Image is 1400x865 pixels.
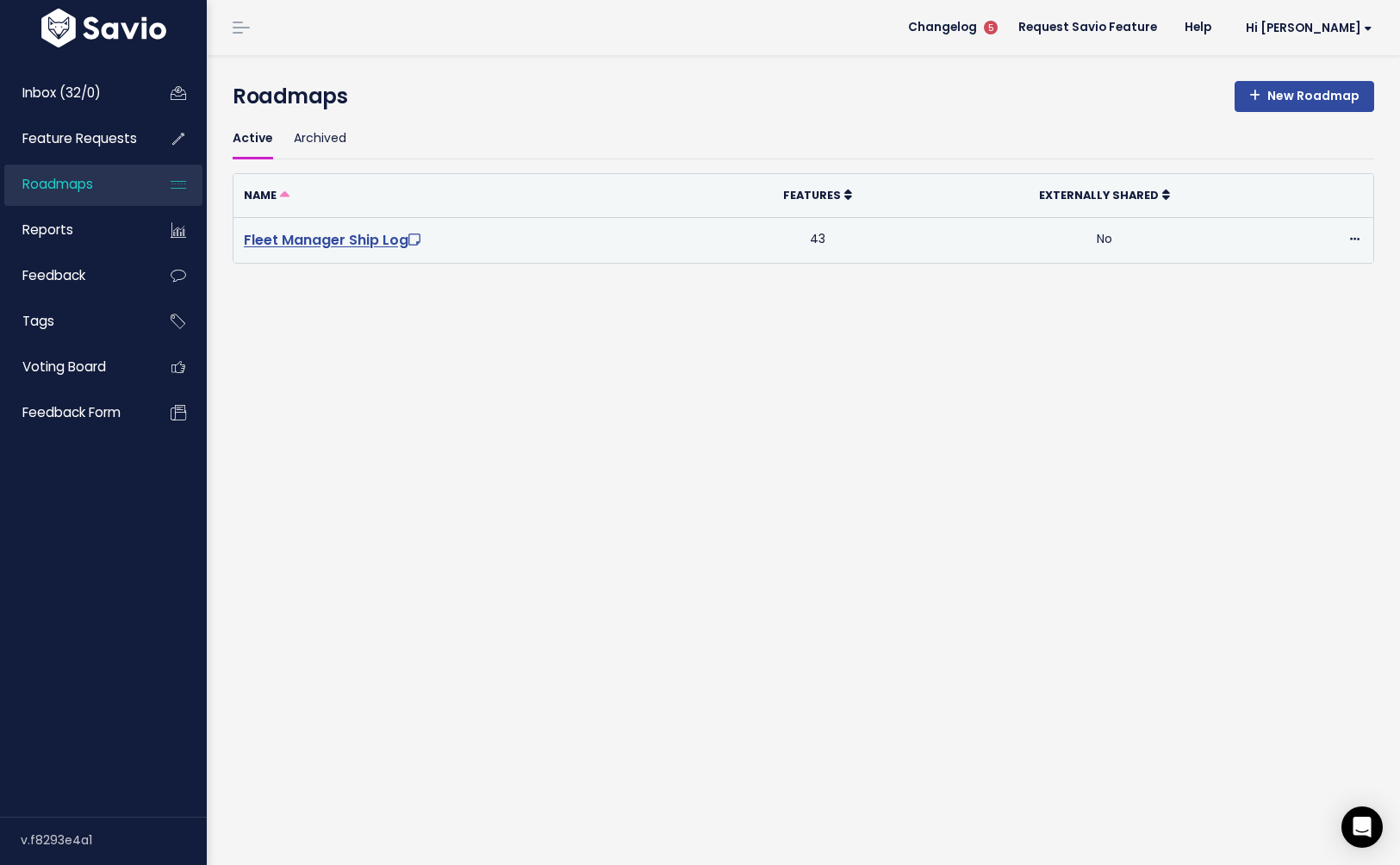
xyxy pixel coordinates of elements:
[22,221,73,239] span: Reports
[22,312,54,330] span: Tags
[22,84,101,102] span: Inbox (32/0)
[294,119,346,159] a: Archived
[22,403,121,421] span: Feedback form
[233,119,273,159] a: Active
[783,186,852,203] a: Features
[22,358,106,376] span: Voting Board
[924,217,1285,263] td: No
[22,129,137,147] span: Feature Requests
[1235,81,1374,112] a: New Roadmap
[4,210,143,250] a: Reports
[1246,22,1372,34] span: Hi [PERSON_NAME]
[711,217,924,263] td: 43
[22,175,93,193] span: Roadmaps
[4,256,143,296] a: Feedback
[1341,806,1383,848] div: Open Intercom Messenger
[244,188,277,202] span: Name
[233,81,1374,112] h4: Roadmaps
[244,230,424,250] a: Fleet Manager Ship Log
[4,302,143,341] a: Tags
[244,186,289,203] a: Name
[4,347,143,387] a: Voting Board
[783,188,841,202] span: Features
[1039,188,1159,202] span: Externally Shared
[22,266,85,284] span: Feedback
[4,119,143,159] a: Feature Requests
[4,73,143,113] a: Inbox (32/0)
[4,393,143,432] a: Feedback form
[1039,186,1170,203] a: Externally Shared
[908,22,977,34] span: Changelog
[984,21,998,34] span: 5
[21,818,207,862] div: v.f8293e4a1
[1005,15,1171,40] a: Request Savio Feature
[1225,15,1386,41] a: Hi [PERSON_NAME]
[1171,15,1225,40] a: Help
[37,9,171,47] img: logo-white.9d6f32f41409.svg
[4,165,143,204] a: Roadmaps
